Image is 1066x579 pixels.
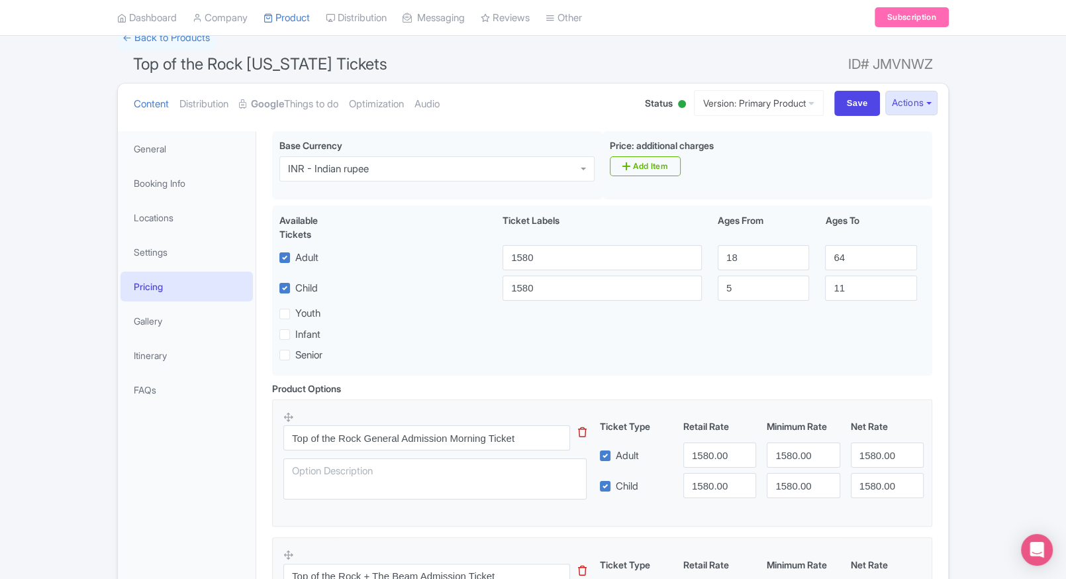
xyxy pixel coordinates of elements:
[834,91,881,116] input: Save
[121,134,253,164] a: General
[595,558,678,572] div: Ticket Type
[295,348,322,363] label: Senior
[767,473,840,498] input: 0.0
[295,281,318,296] label: Child
[694,90,824,116] a: Version: Primary Product
[279,140,342,151] span: Base Currency
[495,213,710,241] div: Ticket Labels
[710,213,817,241] div: Ages From
[121,306,253,336] a: Gallery
[678,419,761,433] div: Retail Rate
[616,448,639,464] label: Adult
[279,213,351,241] div: Available Tickets
[503,276,702,301] input: Child
[288,163,369,175] div: INR - Indian rupee
[1021,534,1053,566] div: Open Intercom Messenger
[851,473,924,498] input: 0.0
[595,419,678,433] div: Ticket Type
[121,272,253,301] a: Pricing
[675,95,689,115] div: Active
[414,83,440,125] a: Audio
[121,237,253,267] a: Settings
[121,375,253,405] a: FAQs
[610,138,714,152] label: Price: additional charges
[683,443,756,468] input: 0.0
[851,443,924,468] input: 0.0
[295,306,320,321] label: Youth
[503,245,702,270] input: Adult
[133,54,387,74] span: Top of the Rock [US_STATE] Tickets
[683,473,756,498] input: 0.0
[134,83,169,125] a: Content
[295,327,320,342] label: Infant
[121,168,253,198] a: Booking Info
[179,83,228,125] a: Distribution
[767,443,840,468] input: 0.0
[885,91,938,115] button: Actions
[846,419,929,433] div: Net Rate
[761,419,845,433] div: Minimum Rate
[272,382,341,395] div: Product Options
[846,558,929,572] div: Net Rate
[610,156,681,176] a: Add Item
[295,250,318,266] label: Adult
[251,97,284,112] strong: Google
[239,83,338,125] a: GoogleThings to do
[121,341,253,370] a: Itinerary
[121,203,253,233] a: Locations
[875,8,949,28] a: Subscription
[645,96,673,110] span: Status
[761,558,845,572] div: Minimum Rate
[117,25,215,51] a: ← Back to Products
[817,213,924,241] div: Ages To
[616,479,638,494] label: Child
[283,425,570,450] input: Option Name
[349,83,404,125] a: Optimization
[678,558,761,572] div: Retail Rate
[848,51,933,78] span: ID# JMVNWZ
